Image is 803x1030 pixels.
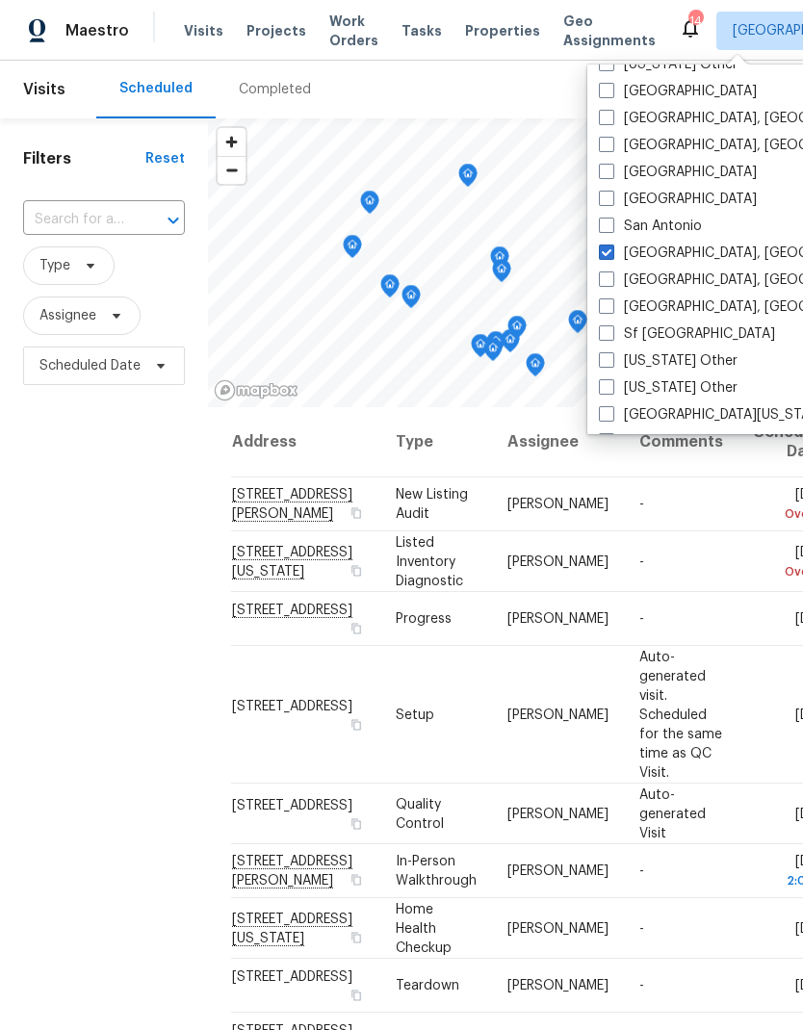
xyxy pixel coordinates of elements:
button: Copy Address [348,620,365,637]
div: Map marker [568,310,587,340]
span: [PERSON_NAME] [507,921,609,935]
span: Scheduled Date [39,356,141,375]
button: Copy Address [348,871,365,888]
label: [GEOGRAPHIC_DATA] [599,82,757,101]
div: Map marker [471,334,490,364]
span: Listed Inventory Diagnostic [396,535,463,587]
div: 14 [688,12,702,31]
label: [GEOGRAPHIC_DATA] [599,190,757,209]
span: In-Person Walkthrough [396,855,477,888]
div: Map marker [492,259,511,289]
canvas: Map [208,118,722,407]
div: Map marker [490,246,509,276]
h1: Filters [23,149,145,168]
span: - [639,612,644,626]
span: Teardown [396,979,459,992]
span: Tasks [401,24,442,38]
label: Sf [GEOGRAPHIC_DATA] [599,324,775,344]
span: Properties [465,21,540,40]
div: Map marker [507,316,527,346]
span: Quality Control [396,797,444,830]
span: [PERSON_NAME] [507,612,609,626]
button: Open [160,207,187,234]
button: Copy Address [348,504,365,522]
span: [PERSON_NAME] [507,807,609,820]
span: Visits [23,68,65,111]
div: Map marker [343,235,362,265]
span: Type [39,256,70,275]
span: [PERSON_NAME] [507,498,609,511]
span: Projects [246,21,306,40]
span: Visits [184,21,223,40]
div: Map marker [380,274,400,304]
button: Copy Address [348,928,365,945]
label: [US_STATE] Other [599,55,738,74]
span: [STREET_ADDRESS] [232,970,352,984]
label: [GEOGRAPHIC_DATA] [599,163,757,182]
span: New Listing Audit [396,488,468,521]
span: Zoom out [218,157,246,184]
button: Zoom in [218,128,246,156]
button: Zoom out [218,156,246,184]
th: Assignee [492,407,624,477]
div: Map marker [401,285,421,315]
button: Copy Address [348,561,365,579]
label: [US_STATE] Other [599,378,738,398]
span: [STREET_ADDRESS] [232,798,352,811]
label: [US_STATE] Other [599,351,738,371]
th: Address [231,407,380,477]
span: - [639,979,644,992]
button: Copy Address [348,987,365,1004]
span: Progress [396,612,452,626]
div: Reset [145,149,185,168]
span: [STREET_ADDRESS] [232,699,352,712]
th: Comments [624,407,738,477]
div: Map marker [526,353,545,383]
span: - [639,921,644,935]
label: San Antonio [599,217,702,236]
div: Map marker [486,331,505,361]
span: [PERSON_NAME] [507,554,609,568]
div: Map marker [458,164,478,193]
span: - [639,864,644,878]
span: Geo Assignments [563,12,656,50]
div: Completed [239,80,311,99]
div: Map marker [483,338,503,368]
button: Copy Address [348,814,365,832]
span: [PERSON_NAME] [507,979,609,992]
span: Auto-generated visit. Scheduled for the same time as QC Visit. [639,650,722,779]
div: Map marker [501,329,520,359]
span: - [639,554,644,568]
button: Copy Address [348,715,365,733]
span: Assignee [39,306,96,325]
span: [PERSON_NAME] [507,708,609,721]
input: Search for an address... [23,205,131,235]
span: - [639,498,644,511]
th: Type [380,407,492,477]
span: [PERSON_NAME] [507,864,609,878]
span: Work Orders [329,12,378,50]
a: Mapbox homepage [214,379,298,401]
span: Home Health Checkup [396,902,452,954]
div: Scheduled [119,79,193,98]
span: Setup [396,708,434,721]
span: Auto-generated Visit [639,787,706,839]
div: Map marker [360,191,379,220]
span: Maestro [65,21,129,40]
